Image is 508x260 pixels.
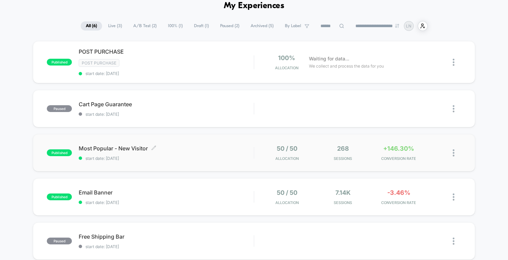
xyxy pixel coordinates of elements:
[79,156,254,161] span: start date: [DATE]
[453,59,454,66] img: close
[215,21,245,31] span: Paused ( 2 )
[395,24,399,28] img: end
[47,193,72,200] span: published
[47,238,72,244] span: paused
[275,156,299,161] span: Allocation
[47,105,72,112] span: paused
[103,21,127,31] span: Live ( 3 )
[79,59,119,67] span: Post Purchase
[163,21,188,31] span: 100% ( 1 )
[275,66,298,70] span: Allocation
[47,59,72,66] span: published
[277,189,297,196] span: 50 / 50
[79,200,254,205] span: start date: [DATE]
[79,48,254,55] span: POST PURCHASE
[335,189,351,196] span: 7.14k
[79,244,254,249] span: start date: [DATE]
[278,54,295,61] span: 100%
[406,23,411,29] p: LN
[317,156,369,161] span: Sessions
[453,149,454,156] img: close
[81,21,102,31] span: All ( 6 )
[373,156,425,161] span: CONVERSION RATE
[128,21,162,31] span: A/B Test ( 2 )
[453,193,454,201] img: close
[309,55,349,62] span: Waiting for data...
[79,233,254,240] span: Free Shipping Bar
[275,200,299,205] span: Allocation
[277,145,297,152] span: 50 / 50
[387,189,410,196] span: -3.46%
[453,238,454,245] img: close
[309,63,384,69] span: We collect and process the data for you
[337,145,349,152] span: 268
[79,112,254,117] span: start date: [DATE]
[79,145,254,152] span: Most Popular - New Visitor
[453,105,454,112] img: close
[317,200,369,205] span: Sessions
[79,101,254,108] span: Cart Page Guarantee
[47,149,72,156] span: published
[285,23,301,29] span: By Label
[246,21,279,31] span: Archived ( 5 )
[383,145,414,152] span: +146.30%
[189,21,214,31] span: Draft ( 1 )
[79,71,254,76] span: start date: [DATE]
[224,1,285,11] h1: My Experiences
[373,200,425,205] span: CONVERSION RATE
[79,189,254,196] span: Email Banner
